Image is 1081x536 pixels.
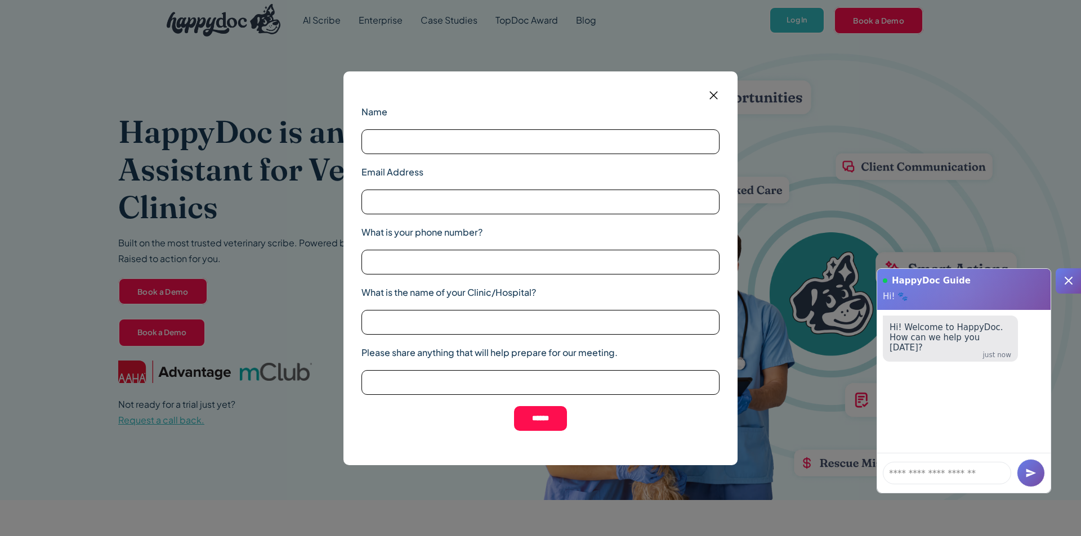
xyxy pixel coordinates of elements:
[361,105,720,119] label: Name
[361,226,720,239] label: What is your phone number?
[361,286,720,299] label: What is the name of your Clinic/Hospital?
[361,346,720,359] label: Please share anything that will help prepare for our meeting.
[361,89,720,447] form: Email form 2
[361,165,720,179] label: Email Address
